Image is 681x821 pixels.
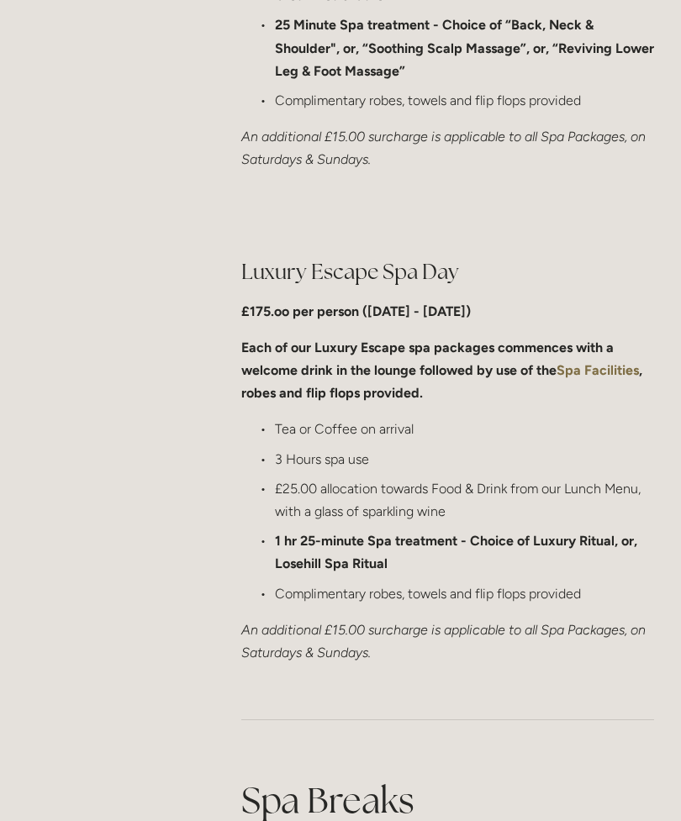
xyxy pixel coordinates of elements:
[241,303,471,319] strong: £175.oo per person ([DATE] - [DATE])
[241,257,654,287] h2: Luxury Escape Spa Day
[275,582,654,605] p: Complimentary robes, towels and flip flops provided
[275,448,654,471] p: 3 Hours spa use
[275,477,654,523] p: £25.00 allocation towards Food & Drink from our Lunch Menu, with a glass of sparkling wine
[557,362,639,378] a: Spa Facilities
[241,339,617,378] strong: Each of our Luxury Escape spa packages commences with a welcome drink in the lounge followed by u...
[275,418,654,440] p: Tea or Coffee on arrival
[241,129,649,167] em: An additional £15.00 surcharge is applicable to all Spa Packages, on Saturdays & Sundays.
[275,17,657,78] strong: 25 Minute Spa treatment - Choice of “Back, Neck & Shoulder", or, “Soothing Scalp Massage”, or, “R...
[275,89,654,112] p: Complimentary robes, towels and flip flops provided
[275,533,641,571] strong: 1 hr 25-minute Spa treatment - Choice of Luxury Ritual, or, Losehill Spa Ritual
[241,622,649,660] em: An additional £15.00 surcharge is applicable to all Spa Packages, on Saturdays & Sundays.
